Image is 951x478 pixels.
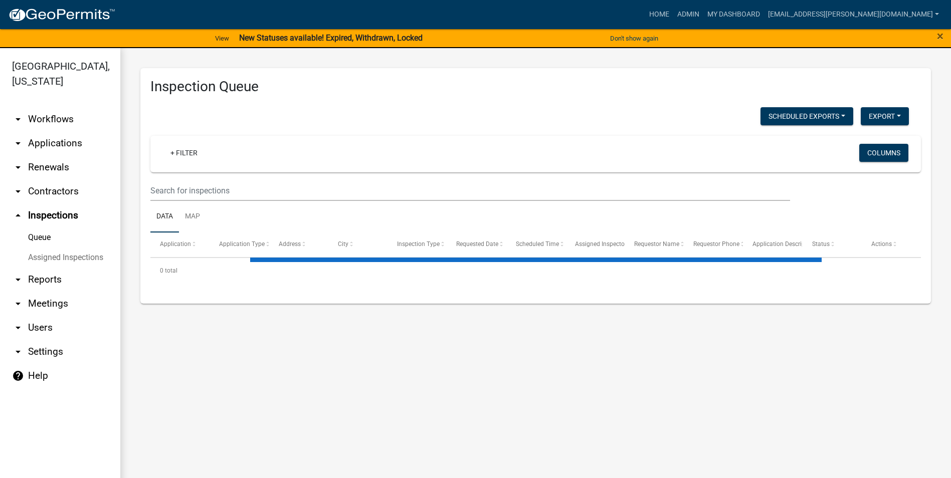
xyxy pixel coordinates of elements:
i: arrow_drop_down [12,322,24,334]
span: Assigned Inspector [575,241,627,248]
h3: Inspection Queue [150,78,921,95]
span: Actions [871,241,892,248]
span: Address [279,241,301,248]
a: [EMAIL_ADDRESS][PERSON_NAME][DOMAIN_NAME] [764,5,943,24]
span: Requestor Phone [693,241,739,248]
input: Search for inspections [150,180,790,201]
span: Application [160,241,191,248]
button: Close [937,30,943,42]
button: Don't show again [606,30,662,47]
a: Map [179,201,206,233]
datatable-header-cell: Address [269,232,328,257]
i: help [12,370,24,382]
a: View [211,30,233,47]
datatable-header-cell: Requestor Name [625,232,684,257]
datatable-header-cell: Application Description [743,232,802,257]
span: × [937,29,943,43]
i: arrow_drop_down [12,298,24,310]
datatable-header-cell: Requested Date [447,232,506,257]
span: Requested Date [456,241,498,248]
strong: New Statuses available! Expired, Withdrawn, Locked [239,33,423,43]
i: arrow_drop_up [12,209,24,221]
a: My Dashboard [703,5,764,24]
i: arrow_drop_down [12,113,24,125]
span: Scheduled Time [516,241,559,248]
span: Status [812,241,830,248]
datatable-header-cell: Requestor Phone [684,232,743,257]
i: arrow_drop_down [12,137,24,149]
i: arrow_drop_down [12,346,24,358]
datatable-header-cell: Application Type [210,232,269,257]
span: Inspection Type [397,241,440,248]
datatable-header-cell: City [328,232,388,257]
button: Columns [859,144,908,162]
i: arrow_drop_down [12,274,24,286]
span: Application Type [219,241,265,248]
button: Scheduled Exports [760,107,853,125]
datatable-header-cell: Scheduled Time [506,232,565,257]
datatable-header-cell: Actions [862,232,921,257]
i: arrow_drop_down [12,185,24,197]
a: Data [150,201,179,233]
div: 0 total [150,258,921,283]
datatable-header-cell: Application [150,232,210,257]
a: Home [645,5,673,24]
a: + Filter [162,144,206,162]
span: Requestor Name [634,241,679,248]
datatable-header-cell: Assigned Inspector [565,232,625,257]
i: arrow_drop_down [12,161,24,173]
datatable-header-cell: Inspection Type [388,232,447,257]
datatable-header-cell: Status [802,232,861,257]
span: City [338,241,348,248]
span: Application Description [752,241,816,248]
a: Admin [673,5,703,24]
button: Export [861,107,909,125]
